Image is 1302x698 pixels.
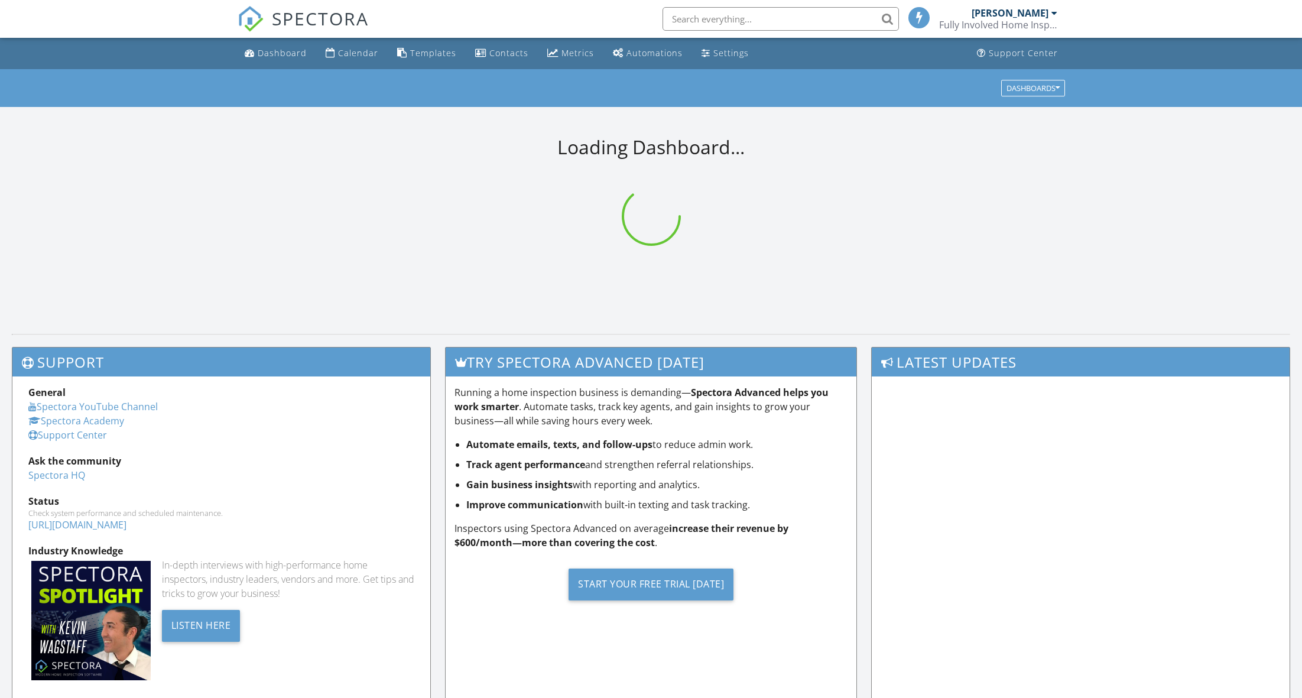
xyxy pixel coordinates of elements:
[28,414,124,427] a: Spectora Academy
[28,454,414,468] div: Ask the community
[28,508,414,518] div: Check system performance and scheduled maintenance.
[162,618,241,631] a: Listen Here
[31,561,151,680] img: Spectoraspolightmain
[272,6,369,31] span: SPECTORA
[466,437,848,452] li: to reduce admin work.
[663,7,899,31] input: Search everything...
[466,478,848,492] li: with reporting and analytics.
[466,457,848,472] li: and strengthen referral relationships.
[454,386,829,413] strong: Spectora Advanced helps you work smarter
[561,47,594,59] div: Metrics
[569,569,733,600] div: Start Your Free Trial [DATE]
[28,428,107,441] a: Support Center
[697,43,754,64] a: Settings
[28,469,85,482] a: Spectora HQ
[238,6,264,32] img: The Best Home Inspection Software - Spectora
[392,43,461,64] a: Templates
[321,43,383,64] a: Calendar
[972,43,1063,64] a: Support Center
[410,47,456,59] div: Templates
[1006,84,1060,92] div: Dashboards
[608,43,687,64] a: Automations (Basic)
[258,47,307,59] div: Dashboard
[466,438,652,451] strong: Automate emails, texts, and follow-ups
[162,610,241,642] div: Listen Here
[446,348,856,376] h3: Try spectora advanced [DATE]
[28,518,126,531] a: [URL][DOMAIN_NAME]
[466,478,573,491] strong: Gain business insights
[338,47,378,59] div: Calendar
[872,348,1290,376] h3: Latest Updates
[240,43,311,64] a: Dashboard
[1001,80,1065,96] button: Dashboards
[454,521,848,550] p: Inspectors using Spectora Advanced on average .
[454,559,848,609] a: Start Your Free Trial [DATE]
[238,16,369,41] a: SPECTORA
[454,522,788,549] strong: increase their revenue by $600/month—more than covering the cost
[12,348,430,376] h3: Support
[28,494,414,508] div: Status
[466,458,585,471] strong: Track agent performance
[713,47,749,59] div: Settings
[466,498,583,511] strong: Improve communication
[989,47,1058,59] div: Support Center
[470,43,533,64] a: Contacts
[466,498,848,512] li: with built-in texting and task tracking.
[626,47,683,59] div: Automations
[543,43,599,64] a: Metrics
[28,400,158,413] a: Spectora YouTube Channel
[489,47,528,59] div: Contacts
[454,385,848,428] p: Running a home inspection business is demanding— . Automate tasks, track key agents, and gain ins...
[972,7,1048,19] div: [PERSON_NAME]
[28,544,414,558] div: Industry Knowledge
[28,386,66,399] strong: General
[939,19,1057,31] div: Fully Involved Home Inspections
[162,558,414,600] div: In-depth interviews with high-performance home inspectors, industry leaders, vendors and more. Ge...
